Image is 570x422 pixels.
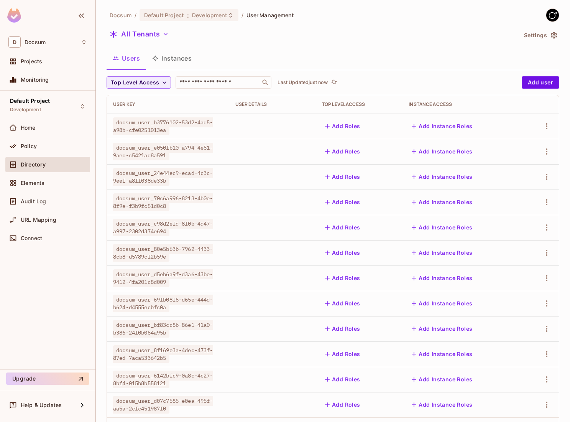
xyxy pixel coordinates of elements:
[144,12,184,19] span: Default Project
[235,101,310,107] div: User Details
[113,219,213,236] span: docsum_user_c98d2efd-8f0b-4d47-a997-2302d374e694
[241,12,243,19] li: /
[409,373,475,386] button: Add Instance Roles
[8,36,21,48] span: D
[113,396,213,414] span: docsum_user_d07c7585-e0ea-495f-aa5a-2cfc451987f0
[322,297,363,310] button: Add Roles
[187,12,189,18] span: :
[110,12,131,19] span: the active workspace
[409,272,475,284] button: Add Instance Roles
[113,244,213,262] span: docsum_user_80e5b63b-7962-4433-8cb8-d5789cf2b59e
[21,162,46,168] span: Directory
[113,295,213,312] span: docsum_user_69fb08f6-d65e-444d-b624-d4555ecbfc0a
[409,145,475,158] button: Add Instance Roles
[21,58,42,64] span: Projects
[322,399,363,411] button: Add Roles
[21,402,62,408] span: Help & Updates
[113,168,213,186] span: docsum_user_24e44ec9-ecad-4c3c-9eef-a8ff038de33b
[322,272,363,284] button: Add Roles
[21,198,46,204] span: Audit Log
[278,79,328,86] p: Last Updated just now
[21,217,56,223] span: URL Mapping
[322,145,363,158] button: Add Roles
[107,76,171,89] button: Top Level Access
[322,196,363,208] button: Add Roles
[322,247,363,259] button: Add Roles
[409,348,475,360] button: Add Instance Roles
[522,76,559,89] button: Add user
[246,12,294,19] span: User Management
[322,348,363,360] button: Add Roles
[21,125,36,131] span: Home
[107,28,172,40] button: All Tenants
[135,12,136,19] li: /
[21,180,44,186] span: Elements
[113,101,223,107] div: User Key
[6,373,89,385] button: Upgrade
[21,77,49,83] span: Monitoring
[322,120,363,132] button: Add Roles
[322,373,363,386] button: Add Roles
[331,79,337,86] span: refresh
[113,371,213,388] span: docsum_user_6142bfc9-0a8c-4c27-8bf4-015b8b558121
[409,120,475,132] button: Add Instance Roles
[409,247,475,259] button: Add Instance Roles
[409,101,516,107] div: Instance Access
[322,221,363,234] button: Add Roles
[322,101,396,107] div: Top Level Access
[107,49,146,68] button: Users
[192,12,227,19] span: Development
[7,8,21,23] img: SReyMgAAAABJRU5ErkJggg==
[113,193,213,211] span: docsum_user_70c6a996-8213-4b0e-8f9e-f3b9fc51d0c8
[409,297,475,310] button: Add Instance Roles
[111,78,159,87] span: Top Level Access
[409,399,475,411] button: Add Instance Roles
[113,117,213,135] span: docsum_user_b3776102-53d2-4ad5-a98b-cfe0251013ea
[409,221,475,234] button: Add Instance Roles
[328,78,338,87] span: Click to refresh data
[146,49,198,68] button: Instances
[113,345,213,363] span: docsum_user_8f169e3a-4dec-473f-87ed-7aca533642b5
[113,269,213,287] span: docsum_user_d5eb6a9f-d3a6-43be-9412-4fa201c8d009
[113,320,213,338] span: docsum_user_bf83cc8b-86e1-41a0-b386-24f0b064a95b
[25,39,46,45] span: Workspace: Docsum
[10,107,41,113] span: Development
[546,9,559,21] img: GitStart-Docsum
[409,196,475,208] button: Add Instance Roles
[10,98,50,104] span: Default Project
[21,143,37,149] span: Policy
[322,323,363,335] button: Add Roles
[521,29,559,41] button: Settings
[409,171,475,183] button: Add Instance Roles
[409,323,475,335] button: Add Instance Roles
[329,78,338,87] button: refresh
[113,143,213,160] span: docsum_user_e050fb10-a794-4e51-9aec-c5421ad8a591
[322,171,363,183] button: Add Roles
[21,235,42,241] span: Connect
